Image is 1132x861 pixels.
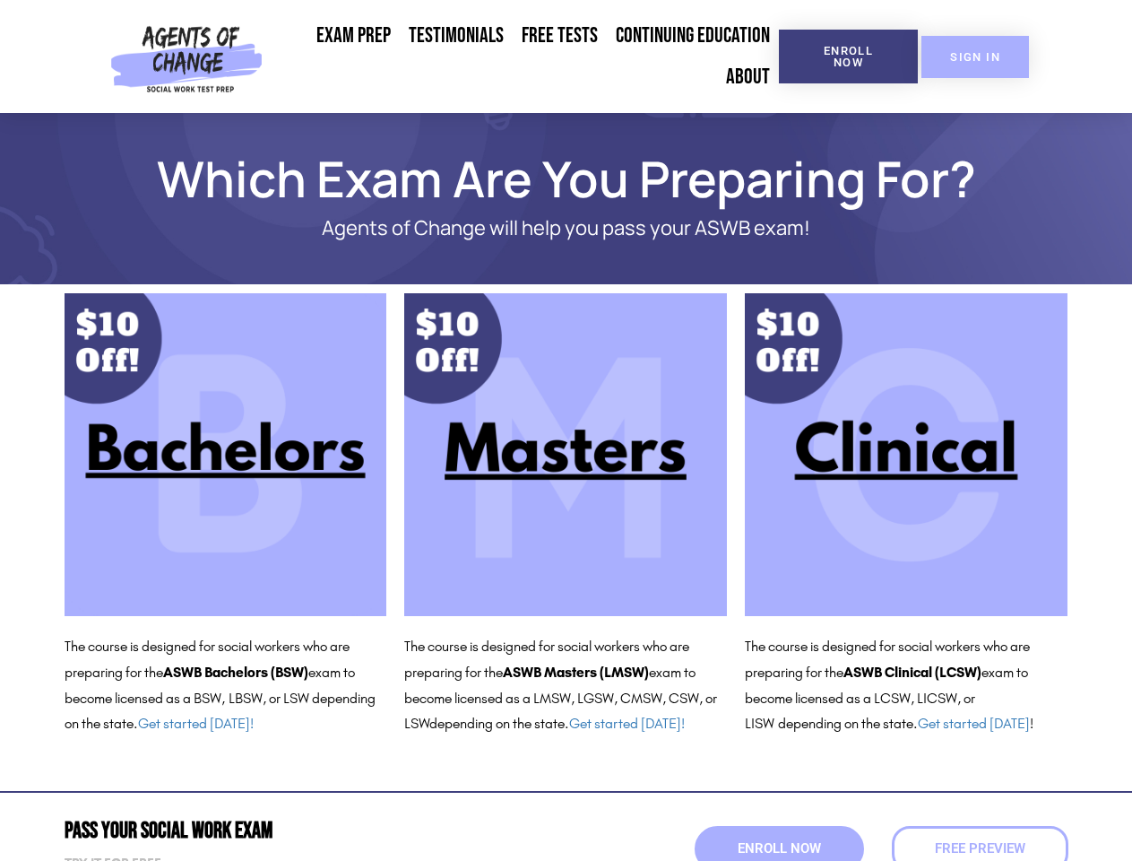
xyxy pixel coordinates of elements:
a: SIGN IN [921,36,1029,78]
a: Get started [DATE]! [569,715,685,732]
a: Free Tests [513,15,607,57]
b: ASWB Masters (LMSW) [503,664,649,681]
h1: Which Exam Are You Preparing For? [56,158,1077,199]
p: The course is designed for social workers who are preparing for the exam to become licensed as a ... [65,634,387,737]
span: depending on the state. [429,715,685,732]
span: Enroll Now [808,45,889,68]
p: The course is designed for social workers who are preparing for the exam to become licensed as a ... [404,634,727,737]
b: ASWB Bachelors (BSW) [163,664,308,681]
a: Enroll Now [779,30,918,83]
a: Exam Prep [307,15,400,57]
b: ASWB Clinical (LCSW) [843,664,981,681]
p: The course is designed for social workers who are preparing for the exam to become licensed as a ... [745,634,1067,737]
a: About [717,57,779,98]
span: . ! [913,715,1033,732]
a: Continuing Education [607,15,779,57]
nav: Menu [270,15,779,98]
a: Get started [DATE] [918,715,1030,732]
span: Free Preview [935,842,1025,856]
p: Agents of Change will help you pass your ASWB exam! [127,217,1006,239]
a: Get started [DATE]! [138,715,254,732]
span: SIGN IN [950,51,1000,63]
span: depending on the state [778,715,913,732]
a: Testimonials [400,15,513,57]
h2: Pass Your Social Work Exam [65,820,557,842]
span: Enroll Now [738,842,821,856]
